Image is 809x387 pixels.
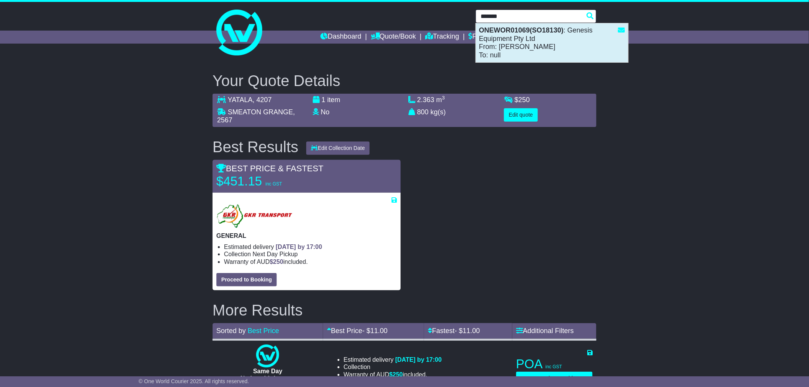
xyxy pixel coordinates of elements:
a: Best Price [248,327,279,335]
a: Quote/Book [371,31,416,44]
a: Tracking [426,31,459,44]
span: 11.00 [370,327,388,335]
span: $ [515,96,530,104]
a: Dashboard [320,31,361,44]
span: , 4207 [253,96,272,104]
span: No [321,108,330,116]
span: $ [270,259,283,265]
button: Edit quote [504,108,538,122]
span: inc GST [265,181,282,187]
span: [DATE] by 17:00 [276,244,322,250]
p: GENERAL [216,232,397,239]
span: YATALA [228,96,253,104]
span: BEST PRICE & FASTEST [216,164,323,173]
strong: ONEWOR01069(SO18130) [479,26,564,34]
div: Best Results [209,138,302,155]
p: $451.15 [216,174,312,189]
span: inc GST [546,364,562,369]
a: Fastest- $11.00 [428,327,480,335]
span: item [327,96,340,104]
p: POA [516,356,593,372]
li: Collection [344,363,442,371]
img: One World Courier: Same Day Nationwide(quotes take 0.5-1 hour) [256,345,279,367]
button: Proceed to Booking [216,273,277,286]
li: Warranty of AUD included. [224,258,397,265]
span: , 2567 [217,108,295,124]
li: Estimated delivery [224,243,397,250]
span: [DATE] by 17:00 [395,356,442,363]
button: Proceed to Booking [516,372,593,385]
span: 1 [322,96,325,104]
a: Additional Filters [516,327,574,335]
span: 800 [417,108,429,116]
img: GKR: GENERAL [216,204,294,228]
span: kg(s) [430,108,446,116]
span: - $ [362,327,388,335]
a: Best Price- $11.00 [327,327,388,335]
li: Estimated delivery [344,356,442,363]
div: : Genesis Equipment Pty Ltd From: [PERSON_NAME] To: null [476,23,628,62]
h2: Your Quote Details [213,72,596,89]
span: 250 [393,371,403,378]
li: Warranty of AUD included. [344,371,442,378]
a: Financials [469,31,504,44]
button: Edit Collection Date [306,141,370,155]
sup: 3 [442,95,445,101]
li: Collection [224,250,397,258]
h2: More Results [213,302,596,319]
span: 2.363 [417,96,434,104]
span: m [436,96,445,104]
span: Next Day Pickup [253,251,298,257]
span: $ [389,371,403,378]
span: 250 [518,96,530,104]
span: SMEATON GRANGE [228,108,293,116]
span: 250 [273,259,283,265]
span: 11.00 [463,327,480,335]
span: © One World Courier 2025. All rights reserved. [139,378,249,384]
span: - $ [455,327,480,335]
span: Sorted by [216,327,246,335]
